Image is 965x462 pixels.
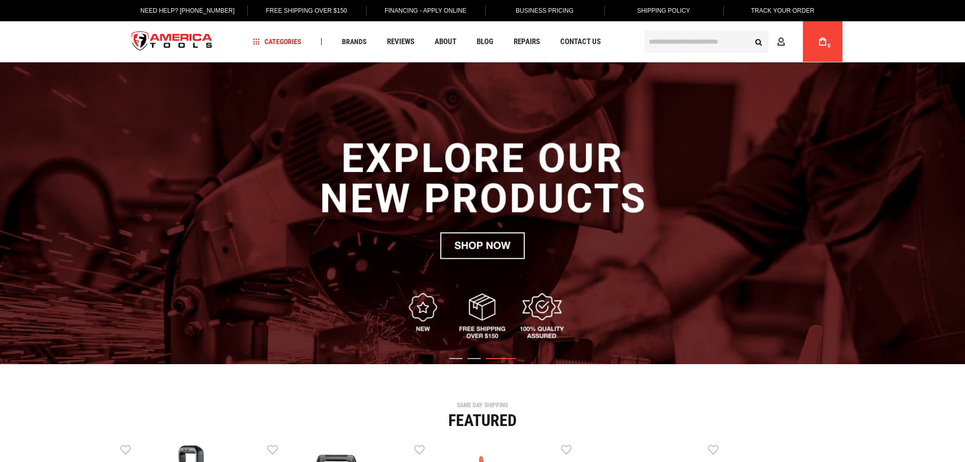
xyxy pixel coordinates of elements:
a: About [430,35,461,49]
a: Contact Us [556,35,605,49]
a: Repairs [509,35,545,49]
span: About [435,38,456,46]
span: Shipping Policy [637,7,690,14]
span: Reviews [387,38,414,46]
a: Categories [248,35,306,49]
img: America Tools [123,23,221,61]
div: SAME DAY SHIPPING [121,402,845,408]
a: Reviews [382,35,419,49]
a: 0 [813,21,832,62]
span: 0 [828,43,831,49]
span: Brands [342,38,367,45]
a: Brands [337,35,371,49]
div: Featured [121,412,845,429]
span: Categories [253,38,301,45]
a: store logo [123,23,221,61]
a: Blog [472,35,498,49]
span: Blog [477,38,493,46]
span: Contact Us [560,38,601,46]
span: Repairs [514,38,540,46]
button: Search [749,32,768,51]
